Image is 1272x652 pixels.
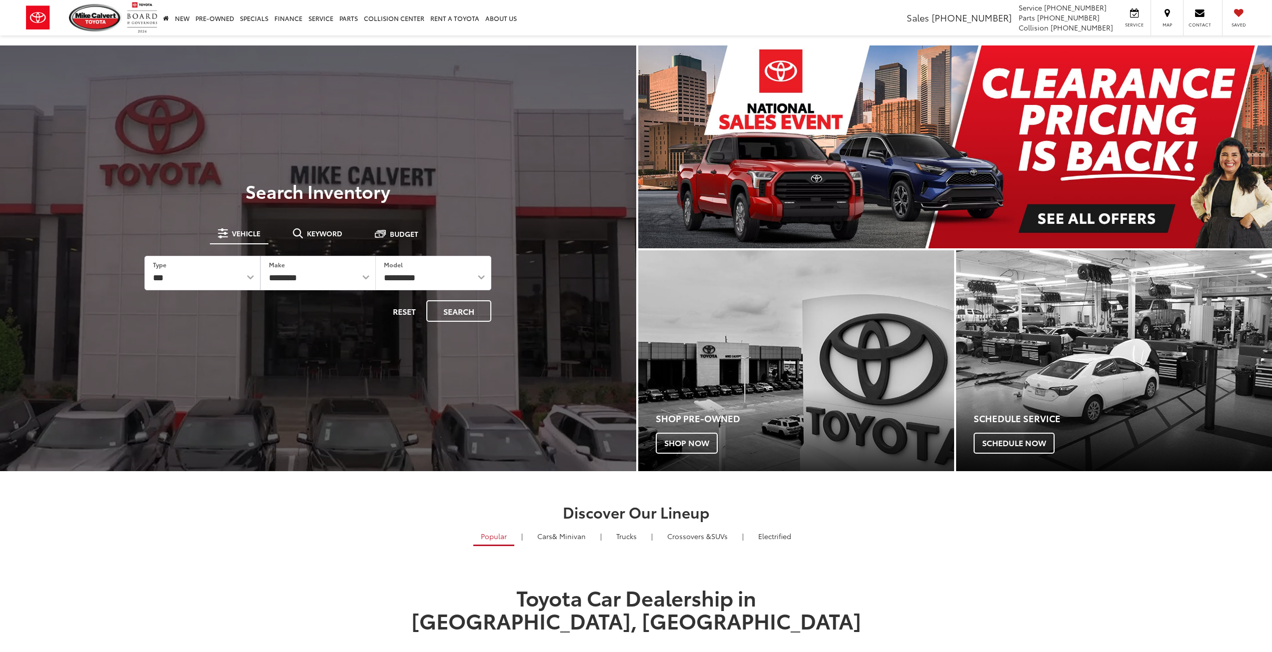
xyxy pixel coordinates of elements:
span: Collision [1019,22,1049,32]
div: Toyota [638,250,954,472]
li: | [740,531,746,541]
span: Saved [1228,21,1250,28]
span: [PHONE_NUMBER] [1044,2,1107,12]
span: Shop Now [656,433,718,454]
a: SUVs [660,528,735,545]
h3: Search Inventory [42,181,594,201]
span: Service [1019,2,1042,12]
span: Crossovers & [667,531,711,541]
span: Vehicle [232,230,260,237]
span: Keyword [307,230,342,237]
span: Service [1123,21,1146,28]
span: Budget [390,230,418,237]
a: Shop Pre-Owned Shop Now [638,250,954,472]
li: | [519,531,525,541]
a: Popular [473,528,514,546]
span: [PHONE_NUMBER] [1051,22,1113,32]
button: Search [426,300,491,322]
a: Cars [530,528,593,545]
button: Reset [384,300,424,322]
h4: Schedule Service [974,414,1272,424]
div: Toyota [956,250,1272,472]
span: Contact [1189,21,1211,28]
label: Type [153,260,166,269]
li: | [649,531,655,541]
span: Parts [1019,12,1035,22]
a: Schedule Service Schedule Now [956,250,1272,472]
a: Electrified [751,528,799,545]
span: & Minivan [552,531,586,541]
img: Mike Calvert Toyota [69,4,122,31]
span: Map [1156,21,1178,28]
h2: Discover Our Lineup [284,504,989,520]
span: [PHONE_NUMBER] [932,11,1012,24]
h4: Shop Pre-Owned [656,414,954,424]
span: Schedule Now [974,433,1055,454]
span: [PHONE_NUMBER] [1037,12,1100,22]
a: Trucks [609,528,644,545]
label: Make [269,260,285,269]
label: Model [384,260,403,269]
span: Sales [907,11,929,24]
li: | [598,531,604,541]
